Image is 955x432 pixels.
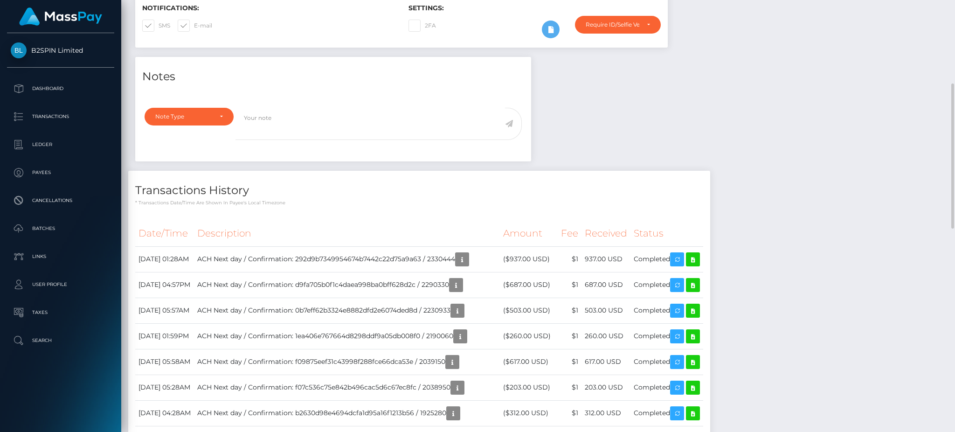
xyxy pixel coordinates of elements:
[135,375,194,400] td: [DATE] 05:28AM
[11,194,111,208] p: Cancellations
[7,273,114,296] a: User Profile
[194,323,500,349] td: ACH Next day / Confirmation: 1ea406e767664d8298ddf9a05db008f0 / 2190060
[11,42,27,58] img: B2SPIN Limited
[558,246,581,272] td: $1
[558,323,581,349] td: $1
[7,245,114,268] a: Links
[11,138,111,152] p: Ledger
[558,400,581,426] td: $1
[194,375,500,400] td: ACH Next day / Confirmation: f07c536c75e842b496cac5d6c67ec8fc / 2038950
[11,82,111,96] p: Dashboard
[558,375,581,400] td: $1
[142,20,170,32] label: SMS
[11,222,111,236] p: Batches
[7,77,114,100] a: Dashboard
[135,349,194,375] td: [DATE] 05:58AM
[19,7,102,26] img: MassPay Logo
[135,221,194,246] th: Date/Time
[500,272,558,298] td: ($687.00 USD)
[7,301,114,324] a: Taxes
[630,298,703,323] td: Completed
[135,298,194,323] td: [DATE] 05:57AM
[558,349,581,375] td: $1
[581,323,630,349] td: 260.00 USD
[155,113,212,120] div: Note Type
[558,298,581,323] td: $1
[558,272,581,298] td: $1
[630,400,703,426] td: Completed
[135,246,194,272] td: [DATE] 01:28AM
[630,323,703,349] td: Completed
[581,272,630,298] td: 687.00 USD
[630,349,703,375] td: Completed
[194,349,500,375] td: ACH Next day / Confirmation: f09875eef31c43998f288fce66dca53e / 2039150
[135,400,194,426] td: [DATE] 04:28AM
[142,69,524,85] h4: Notes
[408,4,661,12] h6: Settings:
[145,108,234,125] button: Note Type
[500,298,558,323] td: ($503.00 USD)
[581,375,630,400] td: 203.00 USD
[194,221,500,246] th: Description
[194,246,500,272] td: ACH Next day / Confirmation: 292d9b7349954674b7442c22d75a9a63 / 2330444
[11,250,111,264] p: Links
[408,20,436,32] label: 2FA
[558,221,581,246] th: Fee
[630,221,703,246] th: Status
[194,272,500,298] td: ACH Next day / Confirmation: d9fa705b0f1c4daea998ba0bff628d2c / 2290330
[11,306,111,320] p: Taxes
[7,161,114,184] a: Payees
[630,272,703,298] td: Completed
[11,278,111,292] p: User Profile
[500,375,558,400] td: ($203.00 USD)
[500,221,558,246] th: Amount
[500,246,558,272] td: ($937.00 USD)
[575,16,661,34] button: Require ID/Selfie Verification
[178,20,212,32] label: E-mail
[581,221,630,246] th: Received
[581,349,630,375] td: 617.00 USD
[135,323,194,349] td: [DATE] 01:59PM
[500,323,558,349] td: ($260.00 USD)
[7,329,114,352] a: Search
[586,21,639,28] div: Require ID/Selfie Verification
[142,4,394,12] h6: Notifications:
[7,46,114,55] span: B2SPIN Limited
[7,105,114,128] a: Transactions
[135,272,194,298] td: [DATE] 04:57PM
[135,182,703,199] h4: Transactions History
[194,400,500,426] td: ACH Next day / Confirmation: b2630d98e4694dcfa1d95a16f1213b56 / 1925280
[7,217,114,240] a: Batches
[11,334,111,348] p: Search
[11,166,111,180] p: Payees
[11,110,111,124] p: Transactions
[194,298,500,323] td: ACH Next day / Confirmation: 0b7eff62b3324e8882dfd2e6074ded8d / 2230933
[630,246,703,272] td: Completed
[581,246,630,272] td: 937.00 USD
[135,199,703,206] p: * Transactions date/time are shown in payee's local timezone
[581,400,630,426] td: 312.00 USD
[630,375,703,400] td: Completed
[581,298,630,323] td: 503.00 USD
[500,349,558,375] td: ($617.00 USD)
[7,189,114,212] a: Cancellations
[500,400,558,426] td: ($312.00 USD)
[7,133,114,156] a: Ledger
